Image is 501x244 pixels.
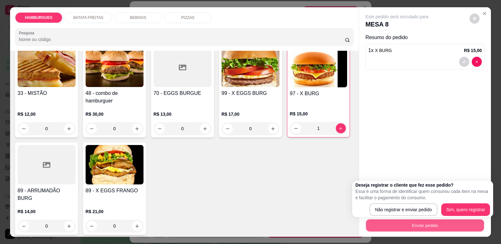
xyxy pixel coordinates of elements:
[86,48,144,87] img: product-image
[64,221,74,231] button: increase-product-quantity
[355,182,490,188] h2: Deseja registrar o cliente que fez esse pedido?
[222,111,279,117] p: R$ 17,00
[154,111,211,117] p: R$ 13,00
[355,188,490,201] p: Essa é uma forma de identificar quem consumiu cada item na mesa e facilitar o pagamento do consumo.
[290,111,347,117] p: R$ 15,00
[18,187,76,202] h4: 89 - ARRUMADÃO BURG
[336,123,346,133] button: increase-product-quantity
[222,90,279,97] h4: 99 - X EGGS BURG
[290,90,347,97] h4: 97 - X BURG
[19,221,29,231] button: decrease-product-quantity
[200,124,210,134] button: increase-product-quantity
[365,14,428,20] p: Este pedido será vinculado para
[25,15,52,20] p: HAMBURGUES
[268,124,278,134] button: increase-product-quantity
[155,124,165,134] button: decrease-product-quantity
[375,48,392,53] span: X BURG
[470,14,480,24] button: decrease-product-quantity
[222,48,279,87] img: product-image
[18,111,76,117] p: R$ 12,00
[132,124,142,134] button: increase-product-quantity
[86,145,144,184] img: product-image
[86,208,144,215] p: R$ 21,00
[368,47,392,54] p: 1 x
[290,48,347,87] img: product-image
[369,203,438,216] button: Não registrar e enviar pedido
[18,90,76,97] h4: 33 - MISTÃO
[18,208,76,215] p: R$ 14,00
[365,34,485,41] p: Resumo do pedido
[87,124,97,134] button: decrease-product-quantity
[87,221,97,231] button: decrease-product-quantity
[291,123,301,133] button: decrease-product-quantity
[365,20,428,29] p: MESA 8
[64,124,74,134] button: increase-product-quantity
[132,221,142,231] button: increase-product-quantity
[223,124,233,134] button: decrease-product-quantity
[154,90,211,97] h4: 70 - EGGS BURGUE
[459,57,469,67] button: decrease-product-quantity
[472,57,482,67] button: decrease-product-quantity
[464,47,482,54] p: R$ 15,00
[18,48,76,87] img: product-image
[73,15,104,20] p: BATATA FREITAS
[86,187,144,195] h4: 89 - X EGGS FRANGO
[366,219,484,231] button: Enviar pedido
[441,203,490,216] button: Sim, quero registrar
[480,9,490,19] button: Close
[19,36,345,43] input: Pesquisa
[19,30,37,36] label: Pesquisa
[181,15,194,20] p: PIZZAS
[86,111,144,117] p: R$ 30,00
[130,15,146,20] p: BEBIDAS
[86,90,144,105] h4: 48 - combo de hamburguer
[19,124,29,134] button: decrease-product-quantity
